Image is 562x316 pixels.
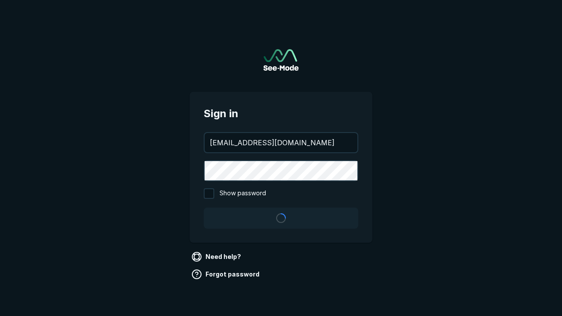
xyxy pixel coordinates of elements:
span: Show password [220,188,266,199]
a: Need help? [190,250,245,264]
img: See-Mode Logo [263,49,299,71]
input: your@email.com [205,133,357,152]
a: Go to sign in [263,49,299,71]
span: Sign in [204,106,358,122]
a: Forgot password [190,267,263,281]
